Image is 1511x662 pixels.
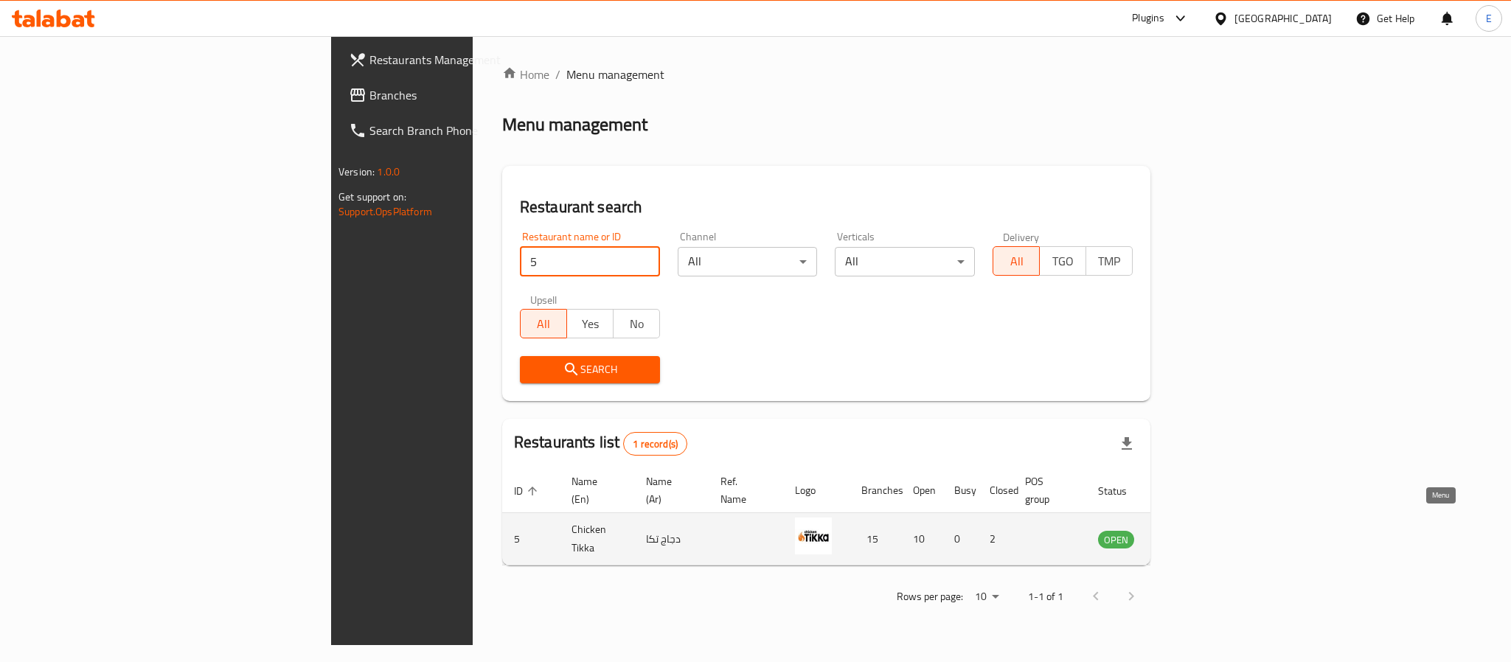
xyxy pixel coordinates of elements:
[1234,10,1332,27] div: [GEOGRAPHIC_DATA]
[532,360,648,379] span: Search
[520,196,1133,218] h2: Restaurant search
[377,162,400,181] span: 1.0.0
[1003,231,1040,242] label: Delivery
[337,42,583,77] a: Restaurants Management
[1086,246,1133,276] button: TMP
[993,246,1040,276] button: All
[835,247,975,276] div: All
[978,513,1013,565] td: 2
[901,468,942,513] th: Open
[530,294,557,304] label: Upsell
[502,113,647,136] h2: Menu management
[338,187,406,206] span: Get support on:
[1098,482,1146,500] span: Status
[502,66,1150,83] nav: breadcrumb
[1039,246,1086,276] button: TGO
[1046,251,1080,272] span: TGO
[1028,588,1063,606] p: 1-1 of 1
[1098,531,1134,548] div: OPEN
[850,513,901,565] td: 15
[969,586,1004,608] div: Rows per page:
[678,247,818,276] div: All
[1109,426,1144,461] div: Export file
[634,513,709,565] td: دجاج تكا
[527,313,561,335] span: All
[999,251,1034,272] span: All
[566,309,614,338] button: Yes
[613,309,660,338] button: No
[720,473,765,508] span: Ref. Name
[783,468,850,513] th: Logo
[338,202,432,221] a: Support.OpsPlatform
[337,77,583,113] a: Branches
[1098,532,1134,548] span: OPEN
[338,162,375,181] span: Version:
[520,356,660,383] button: Search
[566,66,664,83] span: Menu management
[502,468,1215,565] table: enhanced table
[1132,10,1164,27] div: Plugins
[520,309,567,338] button: All
[850,468,901,513] th: Branches
[514,431,687,456] h2: Restaurants list
[573,313,608,335] span: Yes
[619,313,654,335] span: No
[623,432,687,456] div: Total records count
[520,247,660,276] input: Search for restaurant name or ID..
[369,51,572,69] span: Restaurants Management
[901,513,942,565] td: 10
[337,113,583,148] a: Search Branch Phone
[560,513,634,565] td: Chicken Tikka
[897,588,963,606] p: Rows per page:
[646,473,691,508] span: Name (Ar)
[369,122,572,139] span: Search Branch Phone
[572,473,616,508] span: Name (En)
[369,86,572,104] span: Branches
[795,518,832,554] img: Chicken Tikka
[942,513,978,565] td: 0
[1092,251,1127,272] span: TMP
[978,468,1013,513] th: Closed
[942,468,978,513] th: Busy
[624,437,687,451] span: 1 record(s)
[514,482,542,500] span: ID
[1025,473,1069,508] span: POS group
[1486,10,1492,27] span: E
